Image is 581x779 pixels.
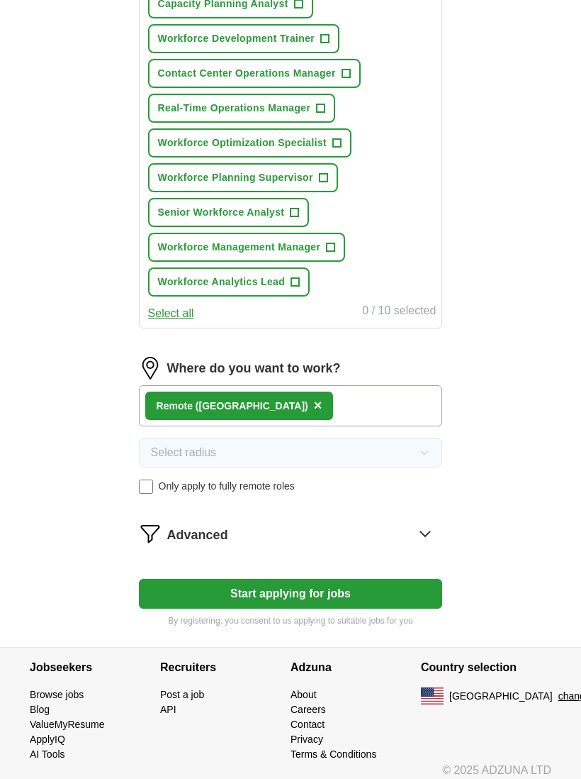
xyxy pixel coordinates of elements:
[30,689,84,700] a: Browse jobs
[290,689,317,700] a: About
[148,24,340,53] button: Workforce Development Trainer
[314,395,322,416] button: ×
[148,163,338,192] button: Workforce Planning Supervisor
[158,275,286,289] span: Workforce Analytics Lead
[158,170,313,185] span: Workforce Planning Supervisor
[362,302,436,322] div: 0 / 10 selected
[158,66,336,81] span: Contact Center Operations Manager
[139,357,162,380] img: location.png
[158,240,321,255] span: Workforce Management Manager
[148,267,310,297] button: Workforce Analytics Lead
[30,704,50,715] a: Blog
[158,31,315,46] span: Workforce Development Trainer
[160,704,176,715] a: API
[139,579,443,609] button: Start applying for jobs
[290,719,325,730] a: Contact
[314,397,322,413] span: ×
[148,305,194,322] button: Select all
[449,689,553,704] span: [GEOGRAPHIC_DATA]
[167,359,341,378] label: Where do you want to work?
[151,444,217,461] span: Select radius
[160,689,204,700] a: Post a job
[167,526,228,545] span: Advanced
[290,704,326,715] a: Careers
[159,479,295,494] span: Only apply to fully remote roles
[158,101,311,116] span: Real-Time Operations Manager
[290,734,323,745] a: Privacy
[148,128,351,158] button: Workforce Optimization Specialist
[148,94,336,123] button: Real-Time Operations Manager
[157,399,308,414] div: Remote ([GEOGRAPHIC_DATA])
[290,748,376,760] a: Terms & Conditions
[148,233,346,262] button: Workforce Management Manager
[148,59,361,88] button: Contact Center Operations Manager
[148,198,310,227] button: Senior Workforce Analyst
[139,614,443,627] p: By registering, you consent to us applying to suitable jobs for you
[158,136,327,150] span: Workforce Optimization Specialist
[158,205,285,220] span: Senior Workforce Analyst
[139,480,153,494] input: Only apply to fully remote roles
[139,438,443,468] button: Select radius
[30,748,65,760] a: AI Tools
[421,648,551,687] h4: Country selection
[30,719,105,730] a: ValueMyResume
[30,734,65,745] a: ApplyIQ
[139,522,162,545] img: filter
[421,687,444,705] img: US flag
